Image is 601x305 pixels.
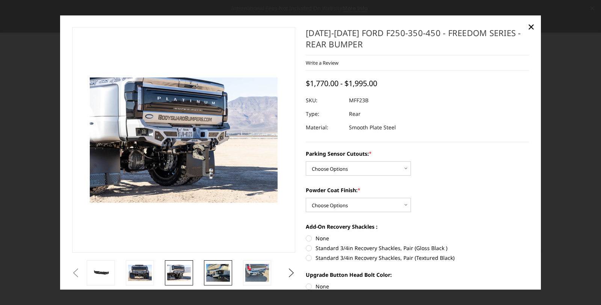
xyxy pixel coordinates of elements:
[306,234,529,242] label: None
[245,264,269,282] img: 2023-2025 Ford F250-350-450 - Freedom Series - Rear Bumper
[306,271,529,279] label: Upgrade Button Head Bolt Color:
[72,27,296,253] a: 2023-2025 Ford F250-350-450 - Freedom Series - Rear Bumper
[349,121,396,134] dd: Smooth Plate Steel
[349,107,361,121] dd: Rear
[306,244,529,252] label: Standard 3/4in Recovery Shackles, Pair (Gloss Black )
[306,254,529,262] label: Standard 3/4in Recovery Shackles, Pair (Textured Black)
[306,94,343,107] dt: SKU:
[306,121,343,134] dt: Material:
[286,267,297,279] button: Next
[306,27,529,55] h1: [DATE]-[DATE] Ford F250-350-450 - Freedom Series - Rear Bumper
[528,18,535,35] span: ×
[306,59,338,66] a: Write a Review
[306,186,529,194] label: Powder Coat Finish:
[349,94,368,107] dd: MFF23B
[306,150,529,158] label: Parking Sensor Cutouts:
[167,265,191,281] img: 2023-2025 Ford F250-350-450 - Freedom Series - Rear Bumper
[306,78,377,88] span: $1,770.00 - $1,995.00
[70,267,82,279] button: Previous
[306,107,343,121] dt: Type:
[306,282,529,290] label: None
[306,223,529,231] label: Add-On Recovery Shackles :
[206,264,230,282] img: 2023-2025 Ford F250-350-450 - Freedom Series - Rear Bumper
[128,265,152,281] img: 2023-2025 Ford F250-350-450 - Freedom Series - Rear Bumper
[525,21,537,33] a: Close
